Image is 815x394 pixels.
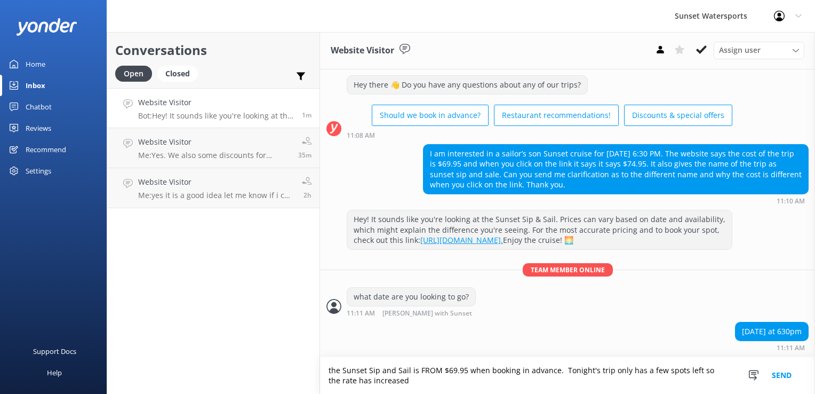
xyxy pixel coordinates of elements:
[138,176,294,188] h4: Website Visitor
[347,131,732,139] div: Aug 29 2025 10:08am (UTC -05:00) America/Cancun
[157,66,198,82] div: Closed
[424,145,808,194] div: I am interested in a sailor’s son Sunset cruise for [DATE] 6:30 PM. The website says the cost of ...
[382,310,472,317] span: [PERSON_NAME] with Sunset
[115,40,311,60] h2: Conversations
[762,357,802,394] button: Send
[26,53,45,75] div: Home
[719,44,761,56] span: Assign user
[33,341,76,362] div: Support Docs
[26,96,52,117] div: Chatbot
[347,288,475,306] div: what date are you looking to go?
[107,128,319,168] a: Website VisitorMe:Yes. We also some discounts for September. When will you be in [GEOGRAPHIC_DATA...
[138,151,290,160] p: Me: Yes. We also some discounts for September. When will you be in [GEOGRAPHIC_DATA]?
[347,132,375,139] strong: 11:08 AM
[523,263,613,277] span: Team member online
[347,309,507,317] div: Aug 29 2025 10:11am (UTC -05:00) America/Cancun
[138,97,294,108] h4: Website Visitor
[302,111,311,120] span: Aug 29 2025 10:10am (UTC -05:00) America/Cancun
[115,66,152,82] div: Open
[494,105,619,126] button: Restaurant recommendations!
[347,310,375,317] strong: 11:11 AM
[714,42,804,59] div: Assign User
[423,197,809,204] div: Aug 29 2025 10:10am (UTC -05:00) America/Cancun
[26,117,51,139] div: Reviews
[16,18,77,36] img: yonder-white-logo.png
[347,76,587,94] div: Hey there 👋 Do you have any questions about any of our trips?
[298,151,311,160] span: Aug 29 2025 09:37am (UTC -05:00) America/Cancun
[420,235,503,245] a: [URL][DOMAIN_NAME].
[26,160,51,182] div: Settings
[303,191,311,200] span: Aug 29 2025 07:13am (UTC -05:00) America/Cancun
[736,322,808,341] div: [DATE] at 630pm
[107,168,319,208] a: Website VisitorMe:yes it is a good idea let me know if i can be of any help deciding which trip2h
[138,136,290,148] h4: Website Visitor
[331,44,394,58] h3: Website Visitor
[347,210,732,249] div: Hey! It sounds like you're looking at the Sunset Sip & Sail. Prices can vary based on date and av...
[320,357,815,394] textarea: the Sunset Sip and Sail is FROM $69.95 when booking in advance. Tonight's trip only has a few spo...
[624,105,732,126] button: Discounts & special offers
[26,75,45,96] div: Inbox
[115,67,157,79] a: Open
[26,139,66,160] div: Recommend
[777,198,805,204] strong: 11:10 AM
[735,344,809,351] div: Aug 29 2025 10:11am (UTC -05:00) America/Cancun
[372,105,489,126] button: Should we book in advance?
[47,362,62,383] div: Help
[107,88,319,128] a: Website VisitorBot:Hey! It sounds like you're looking at the Sunset Sip & Sail. Prices can vary b...
[138,191,294,200] p: Me: yes it is a good idea let me know if i can be of any help deciding which trip
[138,111,294,121] p: Bot: Hey! It sounds like you're looking at the Sunset Sip & Sail. Prices can vary based on date a...
[157,67,203,79] a: Closed
[777,345,805,351] strong: 11:11 AM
